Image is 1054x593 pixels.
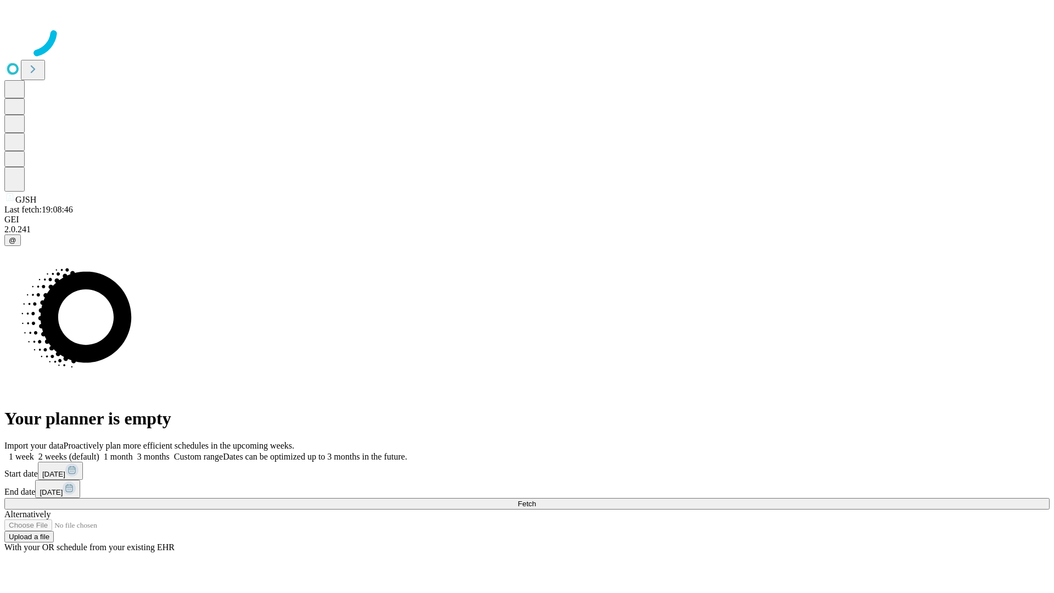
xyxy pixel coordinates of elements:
[4,510,51,519] span: Alternatively
[9,236,16,244] span: @
[38,462,83,480] button: [DATE]
[4,531,54,542] button: Upload a file
[4,498,1050,510] button: Fetch
[4,409,1050,429] h1: Your planner is empty
[4,480,1050,498] div: End date
[223,452,407,461] span: Dates can be optimized up to 3 months in the future.
[15,195,36,204] span: GJSH
[64,441,294,450] span: Proactively plan more efficient schedules in the upcoming weeks.
[4,225,1050,234] div: 2.0.241
[4,215,1050,225] div: GEI
[38,452,99,461] span: 2 weeks (default)
[4,462,1050,480] div: Start date
[4,441,64,450] span: Import your data
[4,234,21,246] button: @
[40,488,63,496] span: [DATE]
[42,470,65,478] span: [DATE]
[4,205,73,214] span: Last fetch: 19:08:46
[104,452,133,461] span: 1 month
[518,500,536,508] span: Fetch
[137,452,170,461] span: 3 months
[174,452,223,461] span: Custom range
[4,542,175,552] span: With your OR schedule from your existing EHR
[9,452,34,461] span: 1 week
[35,480,80,498] button: [DATE]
